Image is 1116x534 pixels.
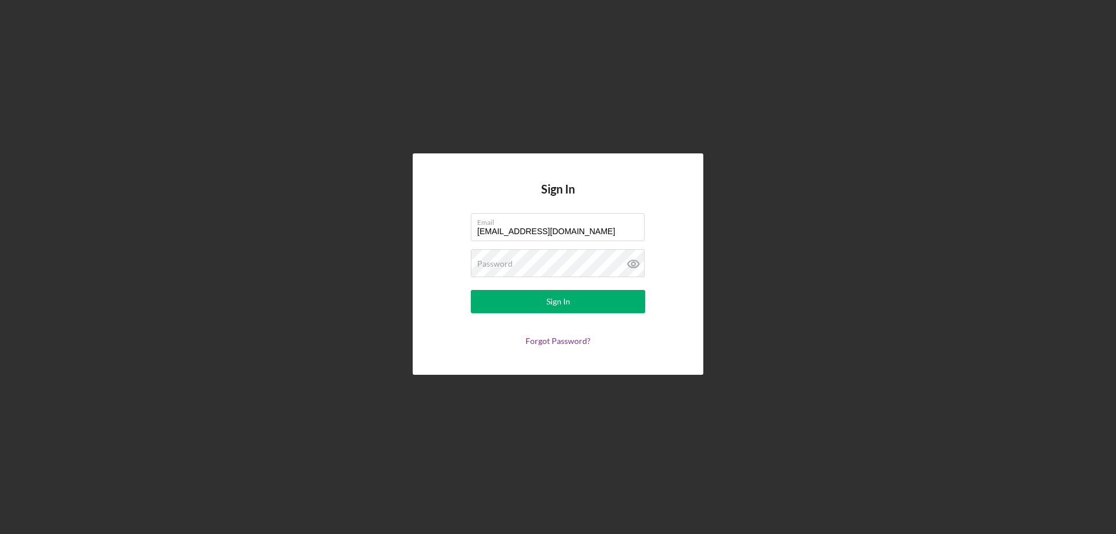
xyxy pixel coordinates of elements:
[477,214,645,227] label: Email
[541,182,575,213] h4: Sign In
[525,336,591,346] a: Forgot Password?
[546,290,570,313] div: Sign In
[471,290,645,313] button: Sign In
[477,259,513,268] label: Password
